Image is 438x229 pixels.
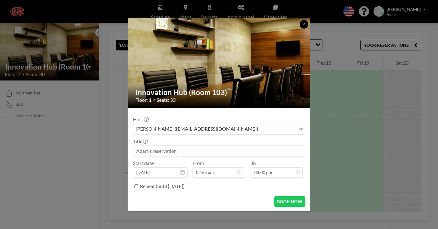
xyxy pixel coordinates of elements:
label: Title [133,138,147,144]
input: Adam's reservation [133,146,305,156]
label: Repeat (until [DATE]) [140,183,185,189]
h2: Innovation Hub (Room 103) [135,88,303,97]
span: Floor: 1 [135,97,151,103]
span: • [153,97,155,102]
label: To [251,160,256,166]
label: Start date [133,160,154,166]
span: - [247,162,249,176]
button: BOOK NOW [274,196,305,207]
label: Host [133,116,148,122]
img: 537.jpg [128,2,311,123]
span: Seats: 30 [157,97,176,103]
span: [PERSON_NAME] ([EMAIL_ADDRESS][DOMAIN_NAME]) [134,125,259,133]
div: Search for option [133,124,305,134]
input: Search for option [260,125,295,133]
label: From [193,160,204,166]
